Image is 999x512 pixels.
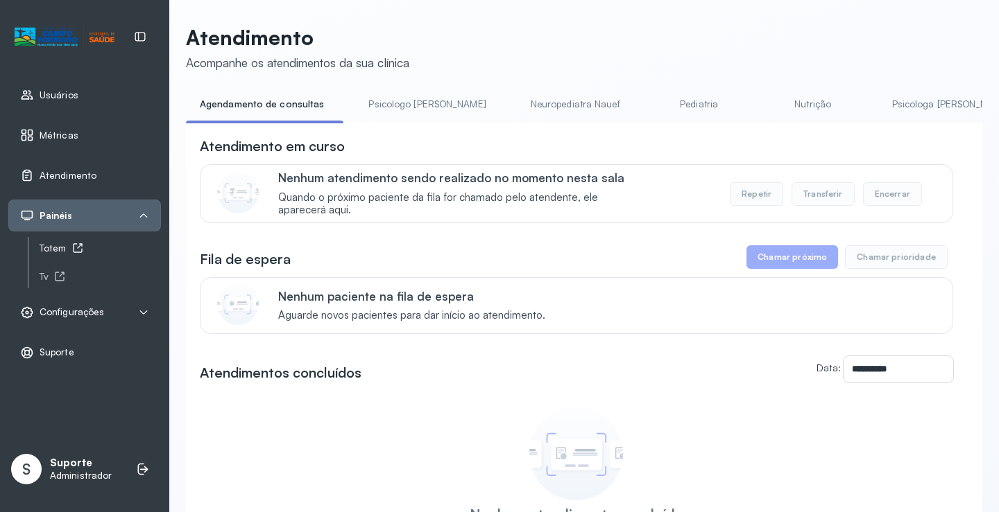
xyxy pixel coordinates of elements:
img: Imagem de CalloutCard [217,283,259,325]
span: Atendimento [40,170,96,182]
p: Suporte [50,457,112,470]
a: Neuropediatra Nauef [517,93,634,116]
h3: Fila de espera [200,249,291,269]
span: Suporte [40,346,74,358]
div: Acompanhe os atendimentos da sua clínica [186,55,409,70]
a: Métricas [20,128,149,142]
span: Métricas [40,130,78,141]
button: Chamar próximo [746,245,838,269]
a: Psicologo [PERSON_NAME] [355,93,499,116]
h3: Atendimentos concluídos [200,363,361,382]
p: Nenhum atendimento sendo realizado no momento nesta sala [278,170,645,185]
p: Administrador [50,470,112,482]
a: Agendamento de consultas [186,93,338,116]
button: Transferir [792,182,855,206]
span: Aguarde novos pacientes para dar início ao atendimento. [278,309,545,322]
a: Nutrição [765,93,862,116]
a: Usuários [20,88,149,102]
button: Repetir [730,182,783,206]
p: Nenhum paciente na fila de espera [278,289,545,303]
span: Quando o próximo paciente da fila for chamado pelo atendente, ele aparecerá aqui. [278,191,645,218]
img: Logotipo do estabelecimento [15,26,114,48]
span: Painéis [40,210,72,222]
div: Tv [40,271,161,283]
p: Atendimento [186,25,409,50]
h3: Atendimento em curso [200,136,345,156]
a: Atendimento [20,168,149,182]
img: Imagem de empty state [529,407,623,500]
label: Data: [817,362,841,373]
div: Totem [40,242,161,254]
a: Pediatria [651,93,748,116]
a: Totem [40,240,161,257]
span: Configurações [40,306,104,318]
button: Chamar prioridade [845,245,948,269]
a: Tv [40,268,161,285]
span: Usuários [40,89,78,101]
button: Encerrar [863,182,922,206]
img: Imagem de CalloutCard [217,172,259,213]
